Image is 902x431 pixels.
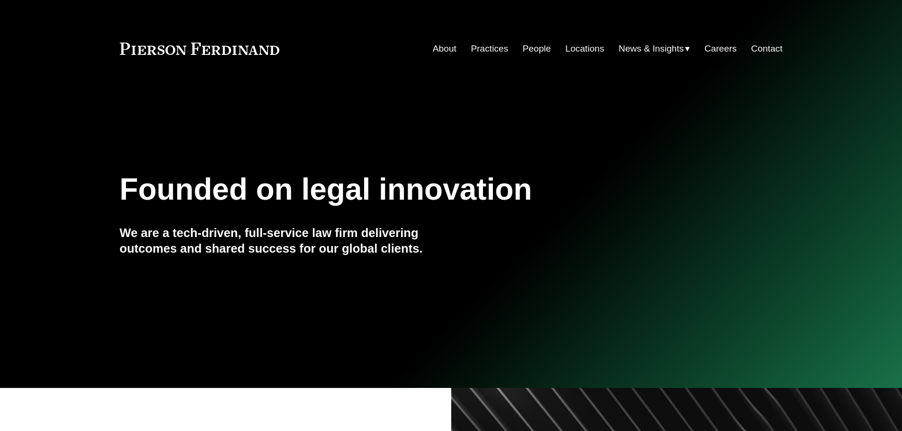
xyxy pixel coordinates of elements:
a: Practices [471,40,508,58]
a: Careers [705,40,737,58]
span: News & Insights [619,41,684,57]
h1: Founded on legal innovation [120,172,672,207]
h4: We are a tech-driven, full-service law firm delivering outcomes and shared success for our global... [120,225,451,256]
a: People [523,40,551,58]
a: Locations [565,40,604,58]
a: About [433,40,456,58]
a: folder dropdown [619,40,690,58]
a: Contact [751,40,782,58]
